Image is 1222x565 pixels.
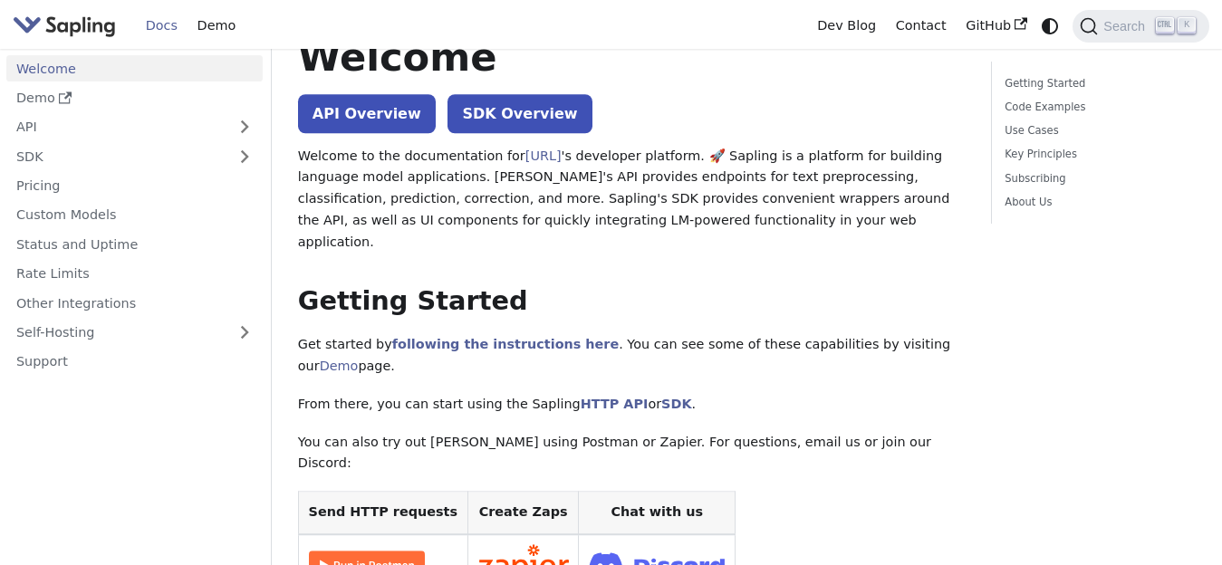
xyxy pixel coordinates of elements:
a: Support [6,349,263,375]
a: Custom Models [6,202,263,228]
p: From there, you can start using the Sapling or . [298,394,965,416]
a: following the instructions here [392,337,619,351]
p: Welcome to the documentation for 's developer platform. 🚀 Sapling is a platform for building lang... [298,146,965,254]
a: Rate Limits [6,261,263,287]
a: Contact [886,12,957,40]
a: Demo [6,85,263,111]
button: Search (Ctrl+K) [1073,10,1208,43]
th: Create Zaps [467,492,579,534]
button: Expand sidebar category 'API' [226,114,263,140]
a: About Us [1005,194,1189,211]
a: Docs [136,12,188,40]
a: Welcome [6,55,263,81]
a: Demo [188,12,245,40]
a: Other Integrations [6,290,263,316]
kbd: K [1178,17,1196,34]
h1: Welcome [298,33,965,81]
a: SDK Overview [447,94,592,133]
th: Chat with us [579,492,736,534]
a: Code Examples [1005,99,1189,116]
a: Subscribing [1005,170,1189,187]
span: Search [1098,19,1156,34]
a: Status and Uptime [6,231,263,257]
button: Switch between dark and light mode (currently system mode) [1037,13,1063,39]
a: SDK [6,143,226,169]
a: Getting Started [1005,75,1189,92]
a: Sapling.ai [13,13,122,39]
a: Dev Blog [807,12,885,40]
p: You can also try out [PERSON_NAME] using Postman or Zapier. For questions, email us or join our D... [298,432,965,475]
h2: Getting Started [298,285,965,318]
th: Send HTTP requests [298,492,467,534]
a: Use Cases [1005,122,1189,139]
a: HTTP API [581,397,649,411]
a: API Overview [298,94,436,133]
a: SDK [661,397,691,411]
a: Pricing [6,173,263,199]
a: Demo [320,359,359,373]
p: Get started by . You can see some of these capabilities by visiting our page. [298,334,965,378]
img: Sapling.ai [13,13,116,39]
button: Expand sidebar category 'SDK' [226,143,263,169]
a: GitHub [956,12,1036,40]
a: Key Principles [1005,146,1189,163]
a: [URL] [525,148,562,163]
a: Self-Hosting [6,320,263,346]
a: API [6,114,226,140]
